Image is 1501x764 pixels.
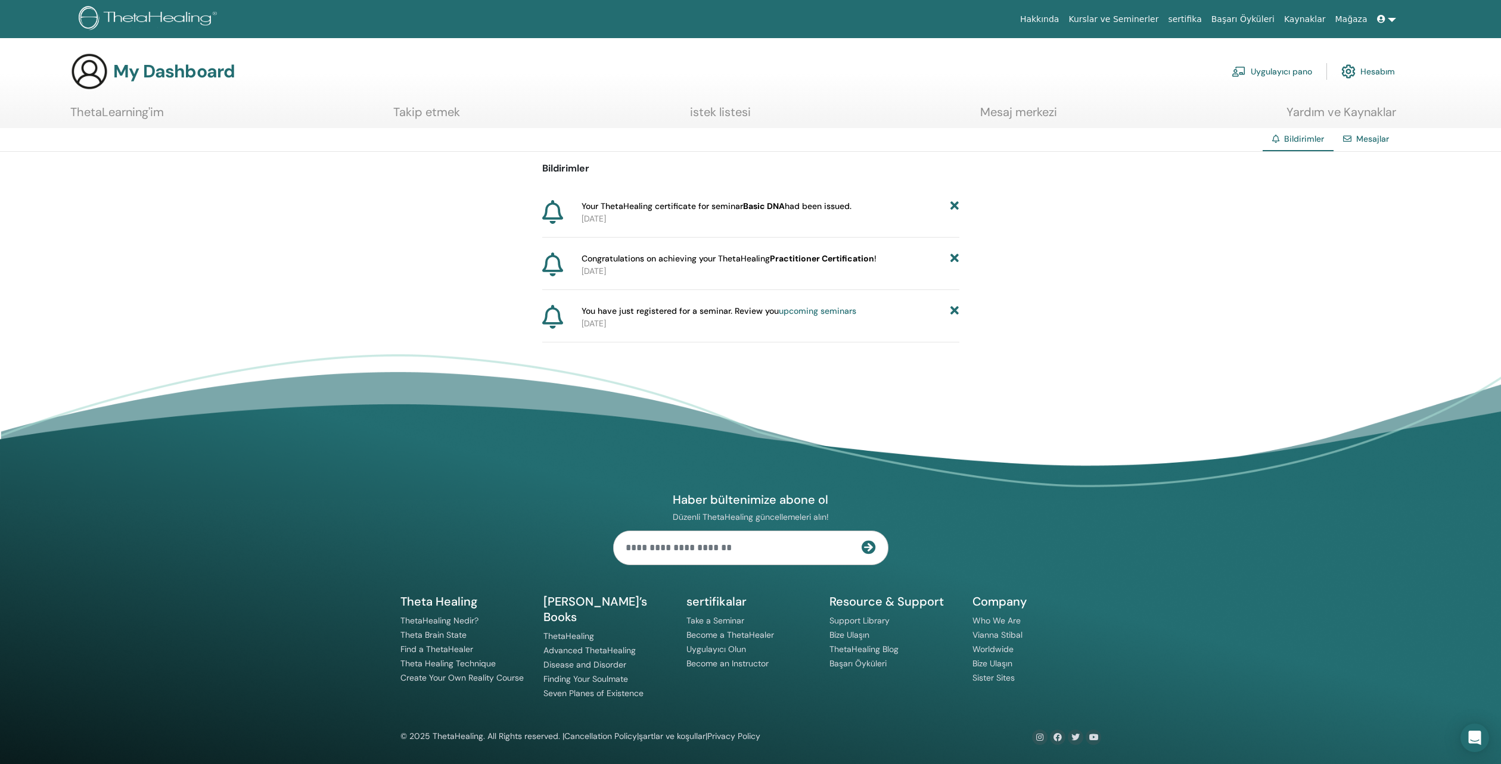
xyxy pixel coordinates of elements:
a: Takip etmek [393,105,460,128]
a: ThetaHealing Blog [829,644,899,654]
a: Advanced ThetaHealing [543,645,636,656]
a: Cancellation Policy [564,731,637,741]
span: Your ThetaHealing certificate for seminar had been issued. [582,200,852,213]
a: Mağaza [1330,8,1372,30]
h5: Theta Healing [400,594,529,609]
a: Bize Ulaşın [829,629,869,640]
a: şartlar ve koşullar [639,731,706,741]
a: Theta Brain State [400,629,467,640]
p: Bildirimler [542,161,959,176]
div: Open Intercom Messenger [1460,724,1489,752]
a: Find a ThetaHealer [400,644,473,654]
a: Worldwide [972,644,1014,654]
b: Basic DNA [743,201,785,211]
a: Bize Ulaşın [972,658,1012,669]
span: You have just registered for a seminar. Review you [582,305,856,317]
h4: Haber bültenimize abone ol [613,492,888,507]
a: Finding Your Soulmate [543,673,628,684]
a: Create Your Own Reality Course [400,672,524,683]
a: Who We Are [972,615,1021,626]
span: Congratulations on achieving your ThetaHealing ! [582,252,877,265]
a: Sister Sites [972,672,1015,683]
a: Başarı Öyküleri [1207,8,1279,30]
a: Become an Instructor [686,658,769,669]
h5: sertifikalar [686,594,815,609]
div: © 2025 ThetaHealing. All Rights reserved. | | | [400,729,760,744]
a: ThetaLearning'im [70,105,164,128]
img: logo.png [79,6,221,33]
h5: Company [972,594,1101,609]
a: Seven Planes of Existence [543,688,644,698]
img: chalkboard-teacher.svg [1232,66,1246,77]
p: [DATE] [582,213,959,225]
a: Hakkında [1015,8,1064,30]
a: Support Library [829,615,890,626]
a: Yardım ve Kaynaklar [1286,105,1396,128]
b: Practitioner Certification [770,253,874,264]
p: Düzenli ThetaHealing güncellemeleri alın! [613,512,888,522]
h5: [PERSON_NAME]’s Books [543,594,672,625]
a: ThetaHealing [543,631,594,641]
a: Mesajlar [1356,133,1389,144]
img: generic-user-icon.jpg [70,52,108,91]
a: Take a Seminar [686,615,744,626]
a: Uygulayıcı pano [1232,58,1312,85]
a: Uygulayıcı Olun [686,644,746,654]
span: Bildirimler [1284,133,1324,144]
p: [DATE] [582,265,959,277]
a: upcoming seminars [779,305,856,316]
a: Vianna Stibal [972,629,1023,640]
a: Kurslar ve Seminerler [1064,8,1163,30]
a: Disease and Disorder [543,659,626,670]
h3: My Dashboard [113,61,235,82]
img: cog.svg [1341,61,1356,82]
a: Mesaj merkezi [980,105,1057,128]
p: [DATE] [582,317,959,330]
a: Become a ThetaHealer [686,629,774,640]
a: Kaynaklar [1279,8,1331,30]
a: ThetaHealing Nedir? [400,615,478,626]
a: Privacy Policy [707,731,760,741]
a: Başarı Öyküleri [829,658,887,669]
a: sertifika [1163,8,1206,30]
a: Hesabım [1341,58,1395,85]
a: Theta Healing Technique [400,658,496,669]
a: istek listesi [690,105,751,128]
h5: Resource & Support [829,594,958,609]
